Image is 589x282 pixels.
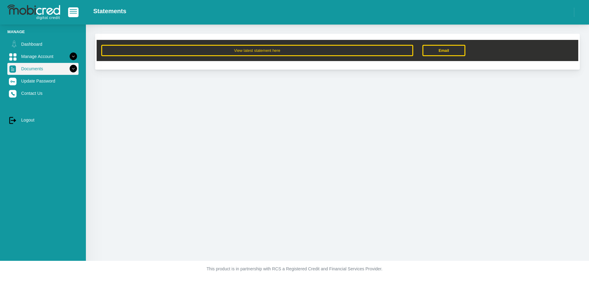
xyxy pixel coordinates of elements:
li: Manage [7,29,79,35]
h2: Statements [93,7,126,15]
button: View latest statement here [101,45,413,56]
a: Dashboard [7,38,79,50]
a: Contact Us [7,87,79,99]
a: Documents [7,63,79,75]
a: Email [422,45,465,56]
img: logo-mobicred.svg [7,5,60,20]
a: Update Password [7,75,79,87]
p: This product is in partnership with RCS a Registered Credit and Financial Services Provider. [124,266,465,272]
a: Logout [7,114,79,126]
a: Manage Account [7,51,79,62]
